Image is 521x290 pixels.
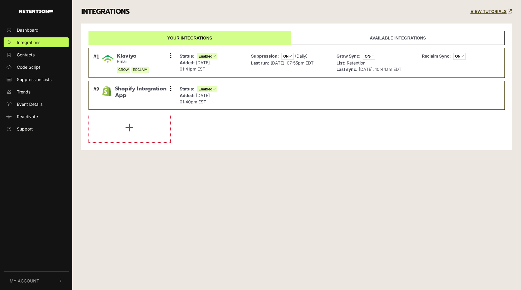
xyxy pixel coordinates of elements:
[17,39,40,46] span: Integrations
[180,93,195,98] strong: Added:
[4,37,69,47] a: Integrations
[295,53,308,58] span: (Daily)
[359,67,402,72] span: [DATE]. 10:44am EDT
[271,60,314,65] span: [DATE]. 07:55pm EDT
[4,50,69,60] a: Contacts
[93,53,99,73] div: #1
[17,101,42,107] span: Event Details
[17,52,35,58] span: Contacts
[363,53,375,60] span: ON
[17,89,30,95] span: Trends
[102,86,112,96] img: Shopify Integration App
[17,126,33,132] span: Support
[347,60,365,65] span: Retention
[197,53,217,59] span: Enabled
[453,53,466,60] span: ON
[4,124,69,134] a: Support
[197,86,217,92] span: Enabled
[180,53,194,58] strong: Status:
[180,60,195,65] strong: Added:
[336,60,346,65] strong: List:
[4,99,69,109] a: Event Details
[132,67,149,73] span: RECLAIM
[336,53,361,58] strong: Grow Sync:
[251,60,269,65] strong: Last run:
[115,86,171,99] span: Shopify Integration App
[4,272,69,290] button: My Account
[180,86,194,91] strong: Status:
[336,67,358,72] strong: Last sync:
[17,64,40,70] span: Code Script
[4,25,69,35] a: Dashboard
[4,112,69,121] a: Reactivate
[251,53,279,58] strong: Suppression:
[17,76,51,83] span: Suppression Lists
[281,53,294,60] span: ON
[117,59,149,64] small: Email
[17,113,38,120] span: Reactivate
[19,10,53,13] img: Retention.com
[102,53,114,65] img: Klaviyo
[88,31,291,45] a: Your integrations
[4,62,69,72] a: Code Script
[470,9,512,14] a: VIEW TUTORIALS
[117,67,130,73] span: GROW
[180,60,210,71] span: [DATE] 01:41pm EST
[4,74,69,84] a: Suppression Lists
[17,27,39,33] span: Dashboard
[4,87,69,97] a: Trends
[117,53,149,59] span: Klaviyo
[291,31,505,45] a: Available integrations
[93,86,99,105] div: #2
[10,278,39,284] span: My Account
[81,8,130,16] h3: INTEGRATIONS
[422,53,451,58] strong: Reclaim Sync:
